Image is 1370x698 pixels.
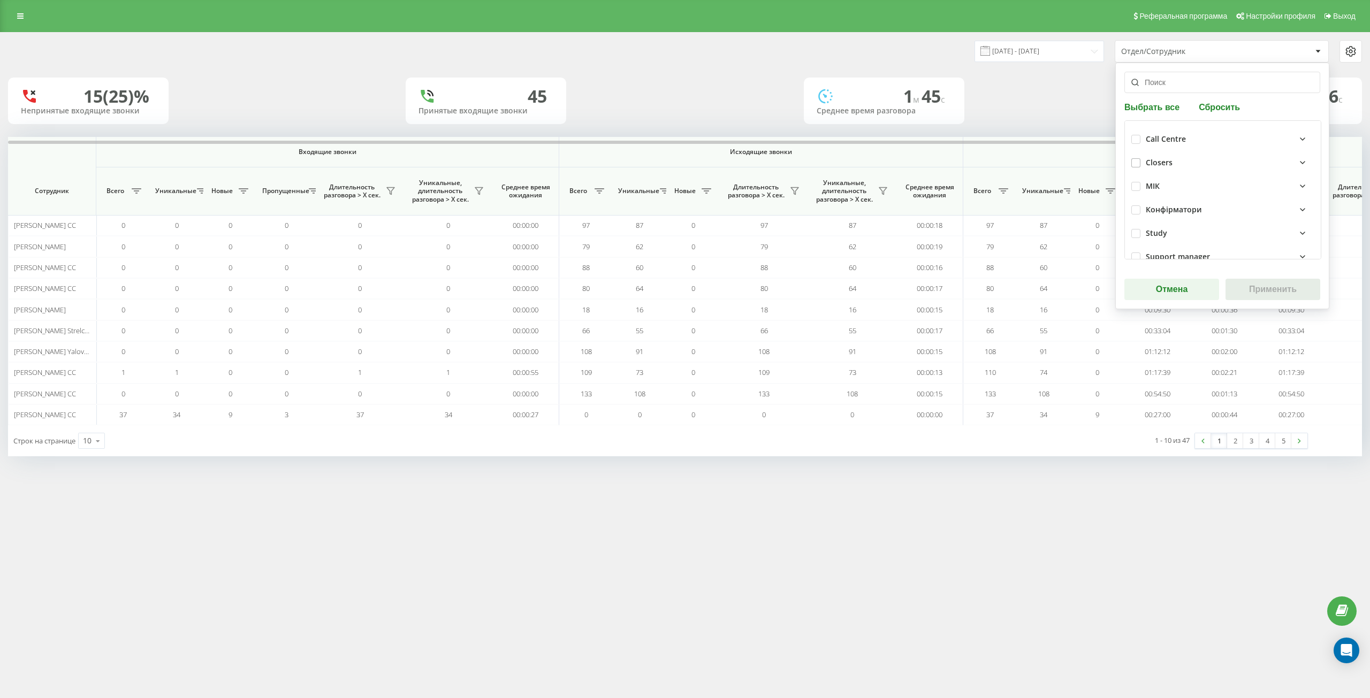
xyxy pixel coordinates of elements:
[1146,158,1173,167] div: Closers
[896,278,963,299] td: 00:00:17
[285,389,288,398] span: 0
[285,220,288,230] span: 0
[636,242,643,251] span: 62
[986,220,994,230] span: 97
[492,320,559,341] td: 00:00:00
[636,305,643,315] span: 16
[1243,433,1259,448] a: 3
[896,320,963,341] td: 00:00:17
[760,263,768,272] span: 88
[1095,326,1099,335] span: 0
[492,383,559,404] td: 00:00:00
[121,220,125,230] span: 0
[229,283,232,293] span: 0
[175,389,179,398] span: 0
[492,299,559,320] td: 00:00:00
[896,299,963,320] td: 00:00:15
[1258,404,1325,425] td: 00:27:00
[358,389,362,398] span: 0
[21,106,156,116] div: Непринятые входящие звонки
[1191,404,1258,425] td: 00:00:44
[175,220,179,230] span: 0
[762,410,766,419] span: 0
[691,326,695,335] span: 0
[83,435,92,446] div: 10
[1258,320,1325,341] td: 00:33:04
[121,367,125,377] span: 1
[850,410,854,419] span: 0
[14,305,66,315] span: [PERSON_NAME]
[14,263,76,272] span: [PERSON_NAME] CC
[565,187,591,195] span: Всего
[760,283,768,293] span: 80
[500,183,551,200] span: Среднее время ожидания
[849,242,856,251] span: 62
[1338,94,1343,105] span: c
[121,389,125,398] span: 0
[229,326,232,335] span: 0
[760,220,768,230] span: 97
[1258,341,1325,362] td: 01:12:12
[638,410,642,419] span: 0
[1095,389,1099,398] span: 0
[1334,638,1359,663] div: Open Intercom Messenger
[1124,362,1191,383] td: 01:17:39
[1076,187,1102,195] span: Новые
[986,263,994,272] span: 88
[121,283,125,293] span: 0
[528,86,547,106] div: 45
[121,242,125,251] span: 0
[849,263,856,272] span: 60
[896,362,963,383] td: 00:00:13
[446,347,450,356] span: 0
[725,183,787,200] span: Длительность разговора > Х сек.
[941,94,945,105] span: c
[582,283,590,293] span: 80
[986,242,994,251] span: 79
[446,242,450,251] span: 0
[849,220,856,230] span: 87
[581,389,592,398] span: 133
[584,148,938,156] span: Исходящие звонки
[1121,47,1249,56] div: Отдел/Сотрудник
[849,326,856,335] span: 55
[985,347,996,356] span: 108
[903,85,922,108] span: 1
[1095,220,1099,230] span: 0
[285,263,288,272] span: 0
[582,242,590,251] span: 79
[446,263,450,272] span: 0
[986,326,994,335] span: 66
[1124,404,1191,425] td: 00:27:00
[582,305,590,315] span: 18
[1095,347,1099,356] span: 0
[1146,229,1167,238] div: Study
[229,305,232,315] span: 0
[285,305,288,315] span: 0
[1191,383,1258,404] td: 00:01:13
[582,326,590,335] span: 66
[1139,12,1227,20] span: Реферальная программа
[14,389,76,398] span: [PERSON_NAME] CC
[758,389,770,398] span: 133
[446,305,450,315] span: 0
[321,183,383,200] span: Длительность разговора > Х сек.
[175,263,179,272] span: 0
[229,410,232,419] span: 9
[1246,12,1315,20] span: Настройки профиля
[358,242,362,251] span: 0
[760,326,768,335] span: 66
[760,305,768,315] span: 18
[1040,242,1047,251] span: 62
[175,347,179,356] span: 0
[985,367,996,377] span: 110
[155,187,194,195] span: Уникальные
[409,179,471,204] span: Уникальные, длительность разговора > Х сек.
[492,215,559,236] td: 00:00:00
[896,383,963,404] td: 00:00:15
[986,283,994,293] span: 80
[618,187,657,195] span: Уникальные
[446,367,450,377] span: 1
[175,283,179,293] span: 0
[229,220,232,230] span: 0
